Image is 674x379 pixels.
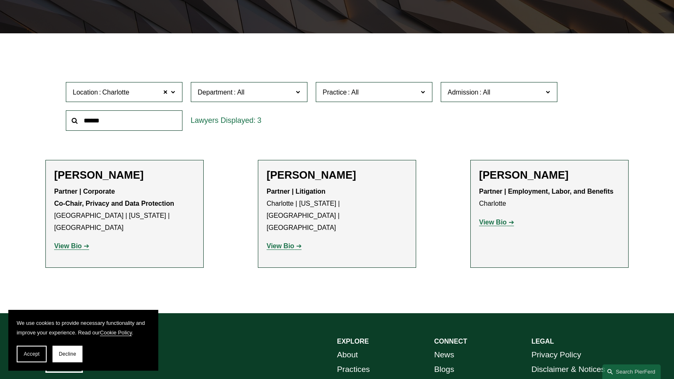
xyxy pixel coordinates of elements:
a: Blogs [434,362,454,377]
a: View Bio [54,242,89,249]
a: About [337,348,358,362]
span: 3 [257,116,262,125]
span: Location [73,89,98,96]
p: Charlotte | [US_STATE] | [GEOGRAPHIC_DATA] | [GEOGRAPHIC_DATA] [267,186,407,234]
h2: [PERSON_NAME] [54,169,195,182]
strong: EXPLORE [337,338,369,345]
section: Cookie banner [8,310,158,371]
p: Charlotte [479,186,620,210]
a: View Bio [267,242,302,249]
strong: CONNECT [434,338,467,345]
p: We use cookies to provide necessary functionality and improve your experience. Read our . [17,318,150,337]
strong: View Bio [267,242,294,249]
button: Accept [17,346,47,362]
h2: [PERSON_NAME] [479,169,620,182]
span: Admission [448,89,479,96]
button: Decline [52,346,82,362]
a: View Bio [479,219,514,226]
h2: [PERSON_NAME] [267,169,407,182]
span: Accept [24,351,40,357]
strong: Partner | Employment, Labor, and Benefits [479,188,614,195]
a: Privacy Policy [532,348,581,362]
span: Decline [59,351,76,357]
span: Department [198,89,233,96]
strong: View Bio [54,242,82,249]
a: News [434,348,454,362]
a: Search this site [602,364,661,379]
a: Practices [337,362,370,377]
span: Practice [323,89,347,96]
span: Charlotte [102,87,129,98]
p: [GEOGRAPHIC_DATA] | [US_STATE] | [GEOGRAPHIC_DATA] [54,186,195,234]
strong: Partner | Corporate Co-Chair, Privacy and Data Protection [54,188,174,207]
strong: Partner | Litigation [267,188,325,195]
strong: LEGAL [532,338,554,345]
strong: View Bio [479,219,507,226]
a: Cookie Policy [100,329,132,336]
a: Disclaimer & Notices [532,362,605,377]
